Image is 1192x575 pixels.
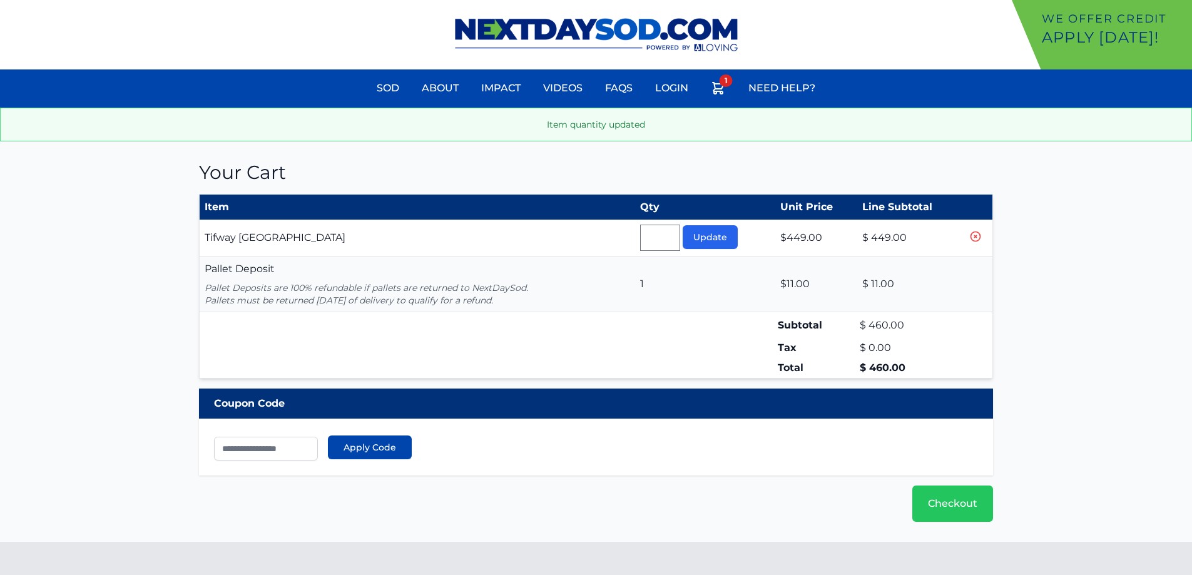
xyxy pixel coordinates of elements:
td: 1 [635,257,776,312]
button: Update [683,225,738,249]
th: Item [199,195,635,220]
p: We offer Credit [1042,10,1187,28]
td: Subtotal [775,312,857,338]
a: FAQs [598,73,640,103]
th: Line Subtotal [857,195,962,220]
a: Sod [369,73,407,103]
span: Apply Code [344,441,396,454]
a: 1 [703,73,733,108]
td: Pallet Deposit [199,257,635,312]
td: $ 449.00 [857,220,962,257]
span: 1 [720,74,733,87]
a: Login [648,73,696,103]
a: Videos [536,73,590,103]
div: Coupon Code [199,389,994,419]
td: Tax [775,338,857,358]
td: $ 460.00 [857,358,962,379]
a: Impact [474,73,528,103]
td: Tifway [GEOGRAPHIC_DATA] [199,220,635,257]
button: Apply Code [328,435,412,459]
td: $11.00 [775,257,857,312]
td: $ 460.00 [857,312,962,338]
td: $ 11.00 [857,257,962,312]
a: About [414,73,466,103]
a: Checkout [912,486,993,522]
p: Apply [DATE]! [1042,28,1187,48]
a: Need Help? [741,73,823,103]
th: Unit Price [775,195,857,220]
td: $ 0.00 [857,338,962,358]
h1: Your Cart [199,161,994,184]
th: Qty [635,195,776,220]
td: $449.00 [775,220,857,257]
p: Item quantity updated [11,118,1181,131]
td: Total [775,358,857,379]
p: Pallet Deposits are 100% refundable if pallets are returned to NextDaySod. Pallets must be return... [205,282,630,307]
